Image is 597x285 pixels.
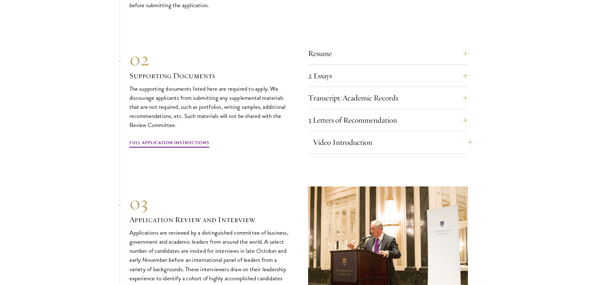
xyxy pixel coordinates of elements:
h3: Supporting Documents [129,70,289,81]
a: Full Application Instructions [129,139,209,149]
button: 2 Essays [308,68,468,83]
p: The supporting documents listed here are required to apply. We discourage applicants from submitt... [129,84,289,130]
button: Resume [308,46,468,61]
div: 02 [129,48,289,70]
div: 03 [129,192,289,214]
button: 3 Letters of Recommendation [308,113,468,128]
button: Transcript/Academic Records [308,90,468,105]
h3: Application Review and Interview [129,214,289,225]
button: Video Introduction [313,135,473,150]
